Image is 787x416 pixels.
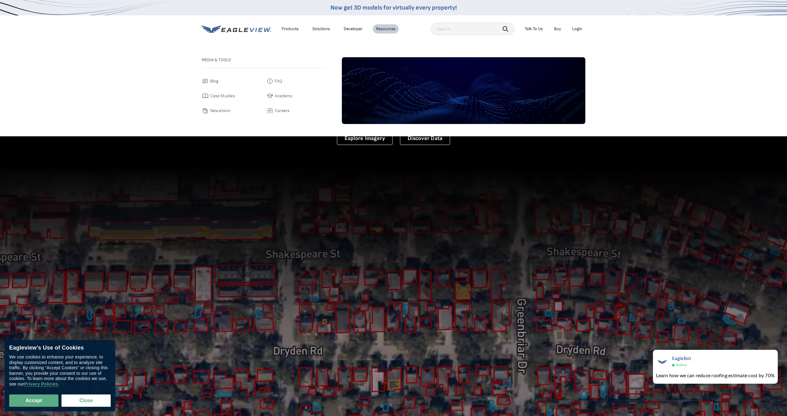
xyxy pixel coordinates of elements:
a: Discover Data [400,132,450,145]
div: Login [572,26,582,32]
a: Case Studies [202,92,260,100]
input: Search [431,23,514,35]
img: faq.svg [266,78,274,85]
span: Careers [275,107,290,114]
img: blog.svg [202,78,209,85]
span: Newsroom [210,107,230,114]
a: Careers [266,107,325,114]
a: Explore Imagery [337,132,393,145]
img: newsroom.svg [202,107,209,114]
img: default-image.webp [342,57,585,124]
div: Solutions [312,26,330,32]
div: Products [282,26,299,32]
a: FAQ [266,78,325,85]
div: Resources [376,26,396,32]
img: EagleBot [656,356,668,368]
span: EagleBot [672,356,691,362]
button: Accept [9,394,58,407]
div: Talk To Us [525,26,543,32]
a: Buy [554,26,561,32]
div: We use cookies to enhance your experience, to display customized content, and to analyze site tra... [9,354,111,387]
span: FAQ [275,78,283,85]
a: Blog [202,78,260,85]
img: careers.svg [266,107,274,114]
span: Academy [275,92,293,100]
a: Privacy Policies [24,382,58,387]
span: Case Studies [210,92,235,100]
div: Eagleview’s Use of Cookies [9,345,111,351]
button: Close [61,394,111,407]
h3: Media & Tools [202,57,325,63]
img: academy.svg [266,92,274,100]
span: Blog [210,78,218,85]
a: Academy [266,92,325,100]
span: Online [676,363,687,367]
div: Learn how we can reduce roofing estimate cost by 70% [656,372,775,379]
a: Developer [344,26,362,32]
img: case_studies.svg [202,92,209,100]
a: Now get 3D models for virtually every property! [330,4,457,11]
a: Newsroom [202,107,260,114]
